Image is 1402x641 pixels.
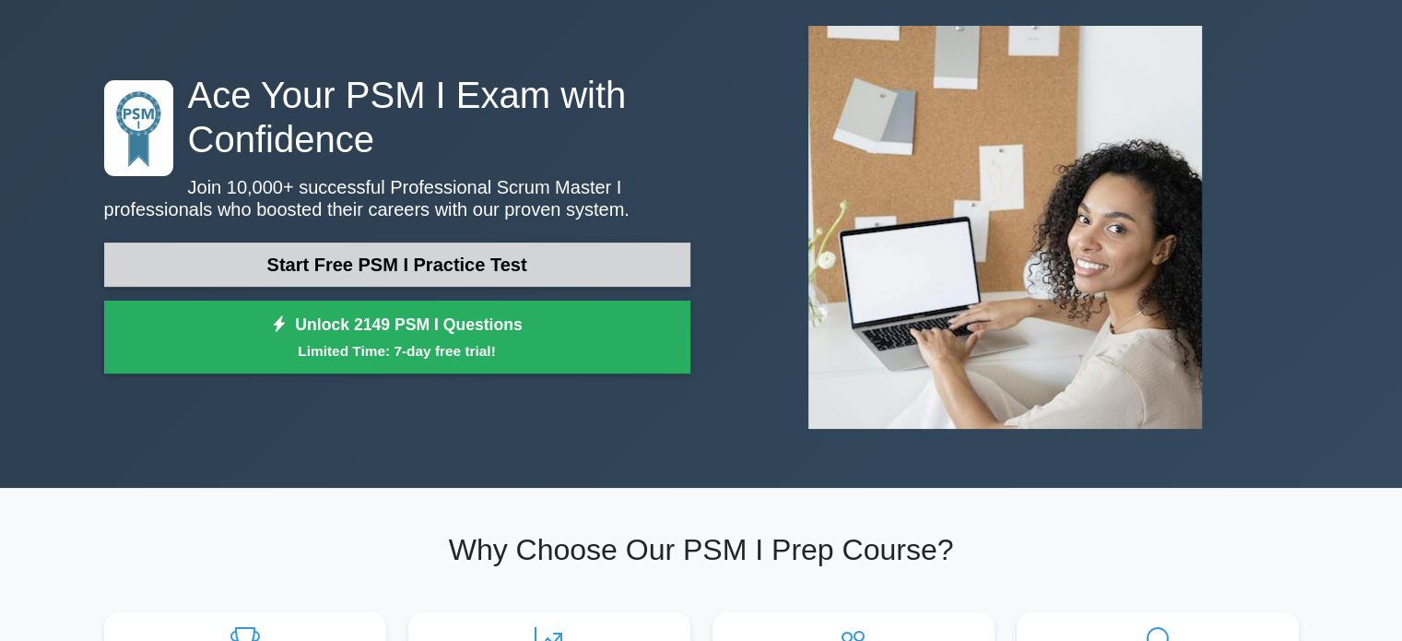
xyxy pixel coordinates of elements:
small: Limited Time: 7-day free trial! [127,340,667,362]
a: Unlock 2149 PSM I QuestionsLimited Time: 7-day free trial! [104,301,690,374]
h2: Why Choose Our PSM I Prep Course? [104,532,1299,567]
p: Join 10,000+ successful Professional Scrum Master I professionals who boosted their careers with ... [104,176,690,220]
a: Start Free PSM I Practice Test [104,243,690,287]
h1: Ace Your PSM I Exam with Confidence [104,73,690,161]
